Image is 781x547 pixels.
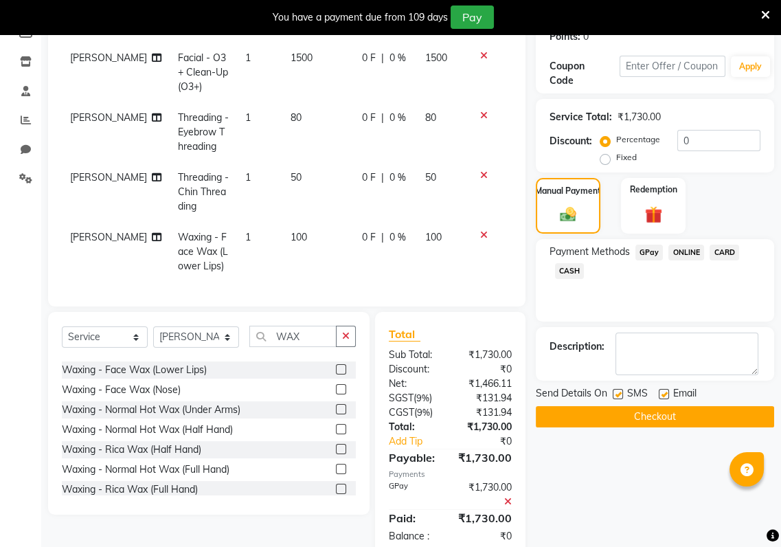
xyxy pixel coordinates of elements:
[639,204,668,225] img: _gift.svg
[555,205,581,224] img: _cash.svg
[536,386,607,403] span: Send Details On
[416,392,429,403] span: 9%
[425,52,447,64] span: 1500
[290,231,306,243] span: 100
[378,405,450,420] div: ( )
[616,133,660,146] label: Percentage
[362,170,376,185] span: 0 F
[389,170,406,185] span: 0 %
[62,443,201,457] div: Waxing - Rica Wax (Half Hand)
[668,245,704,260] span: ONLINE
[381,230,384,245] span: |
[362,51,376,65] span: 0 F
[290,171,301,183] span: 50
[616,151,637,164] label: Fixed
[550,30,580,44] div: Points:
[451,5,494,29] button: Pay
[378,362,450,377] div: Discount:
[450,348,521,362] div: ₹1,730.00
[550,245,630,259] span: Payment Methods
[535,185,601,197] label: Manual Payment
[536,406,774,427] button: Checkout
[62,383,181,397] div: Waxing - Face Wax (Nose)
[550,110,612,124] div: Service Total:
[178,231,228,272] span: Waxing - Face Wax (Lower Lips)
[389,230,406,245] span: 0 %
[618,110,661,124] div: ₹1,730.00
[62,462,229,477] div: Waxing - Normal Hot Wax (Full Hand)
[381,111,384,125] span: |
[710,245,739,260] span: CARD
[70,171,147,183] span: [PERSON_NAME]
[635,245,664,260] span: GPay
[245,171,251,183] span: 1
[245,52,251,64] span: 1
[425,171,436,183] span: 50
[362,230,376,245] span: 0 F
[62,363,207,377] div: Waxing - Face Wax (Lower Lips)
[627,386,648,403] span: SMS
[378,434,462,449] a: Add Tip
[425,111,436,124] span: 80
[630,183,677,196] label: Redemption
[178,52,228,93] span: Facial - O3+ Clean-Up (O3+)
[450,377,521,391] div: ₹1,466.11
[381,51,384,65] span: |
[550,339,604,354] div: Description:
[62,403,240,417] div: Waxing - Normal Hot Wax (Under Arms)
[673,386,697,403] span: Email
[245,231,251,243] span: 1
[620,56,725,77] input: Enter Offer / Coupon Code
[62,482,198,497] div: Waxing - Rica Wax (Full Hand)
[555,263,585,279] span: CASH
[70,52,147,64] span: [PERSON_NAME]
[381,170,384,185] span: |
[378,420,450,434] div: Total:
[178,171,229,212] span: Threading - Chin Threading
[450,405,521,420] div: ₹131.94
[731,56,770,77] button: Apply
[425,231,442,243] span: 100
[583,30,589,44] div: 0
[389,111,406,125] span: 0 %
[417,407,430,418] span: 9%
[378,510,448,526] div: Paid:
[70,231,147,243] span: [PERSON_NAME]
[450,480,521,509] div: ₹1,730.00
[273,10,448,25] div: You have a payment due from 109 days
[178,111,229,153] span: Threading - Eyebrow Threading
[389,406,414,418] span: CGST
[378,391,450,405] div: ( )
[70,111,147,124] span: [PERSON_NAME]
[450,362,521,377] div: ₹0
[362,111,376,125] span: 0 F
[290,52,312,64] span: 1500
[448,510,522,526] div: ₹1,730.00
[245,111,251,124] span: 1
[378,529,450,544] div: Balance :
[389,392,414,404] span: SGST
[249,326,337,347] input: Search or Scan
[378,480,450,509] div: GPay
[378,348,450,362] div: Sub Total:
[550,134,592,148] div: Discount:
[450,529,521,544] div: ₹0
[290,111,301,124] span: 80
[448,449,522,466] div: ₹1,730.00
[62,423,233,437] div: Waxing - Normal Hot Wax (Half Hand)
[378,377,450,391] div: Net:
[450,420,521,434] div: ₹1,730.00
[389,469,512,480] div: Payments
[462,434,522,449] div: ₹0
[450,391,521,405] div: ₹131.94
[389,51,406,65] span: 0 %
[550,59,620,88] div: Coupon Code
[389,327,420,342] span: Total
[378,449,448,466] div: Payable:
